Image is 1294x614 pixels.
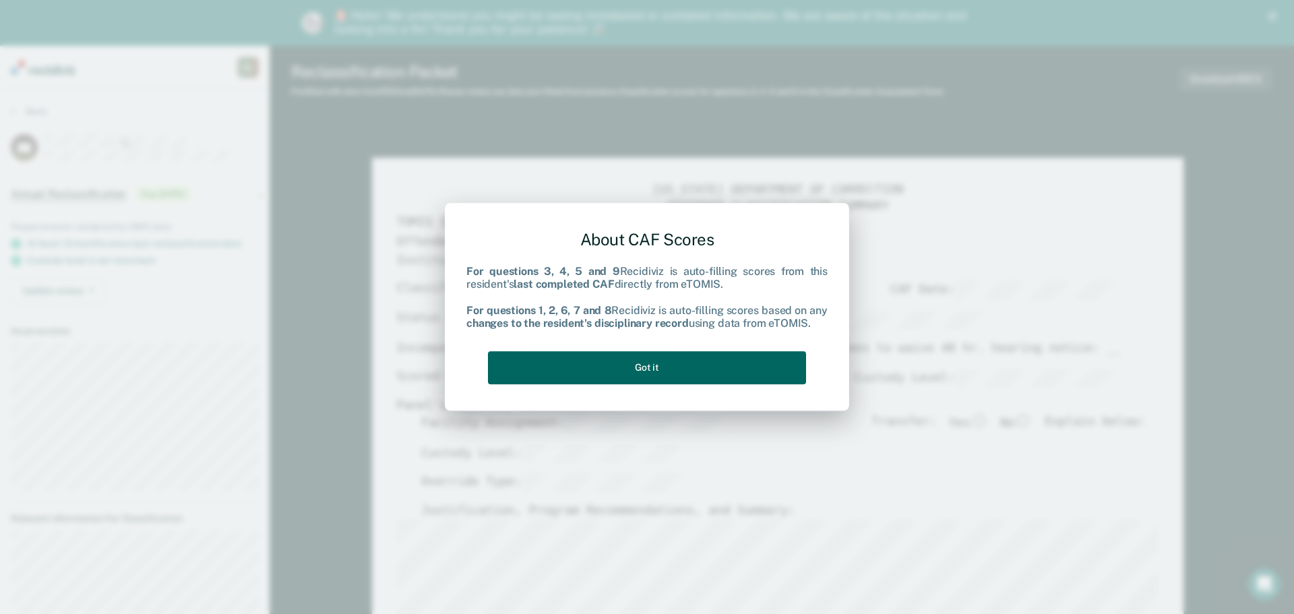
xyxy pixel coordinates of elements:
b: changes to the resident's disciplinary record [466,317,689,330]
b: For questions 3, 4, 5 and 9 [466,266,620,278]
div: 🚨 Hello! We understand you might be seeing mislabeled or outdated information. We are aware of th... [334,9,970,36]
img: Profile image for Kim [302,12,323,34]
button: Got it [488,351,806,384]
b: For questions 1, 2, 6, 7 and 8 [466,304,611,317]
div: About CAF Scores [466,219,828,260]
div: Recidiviz is auto-filling scores from this resident's directly from eTOMIS. Recidiviz is auto-fil... [466,266,828,330]
div: Close [1268,12,1282,20]
b: last completed CAF [514,278,614,291]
